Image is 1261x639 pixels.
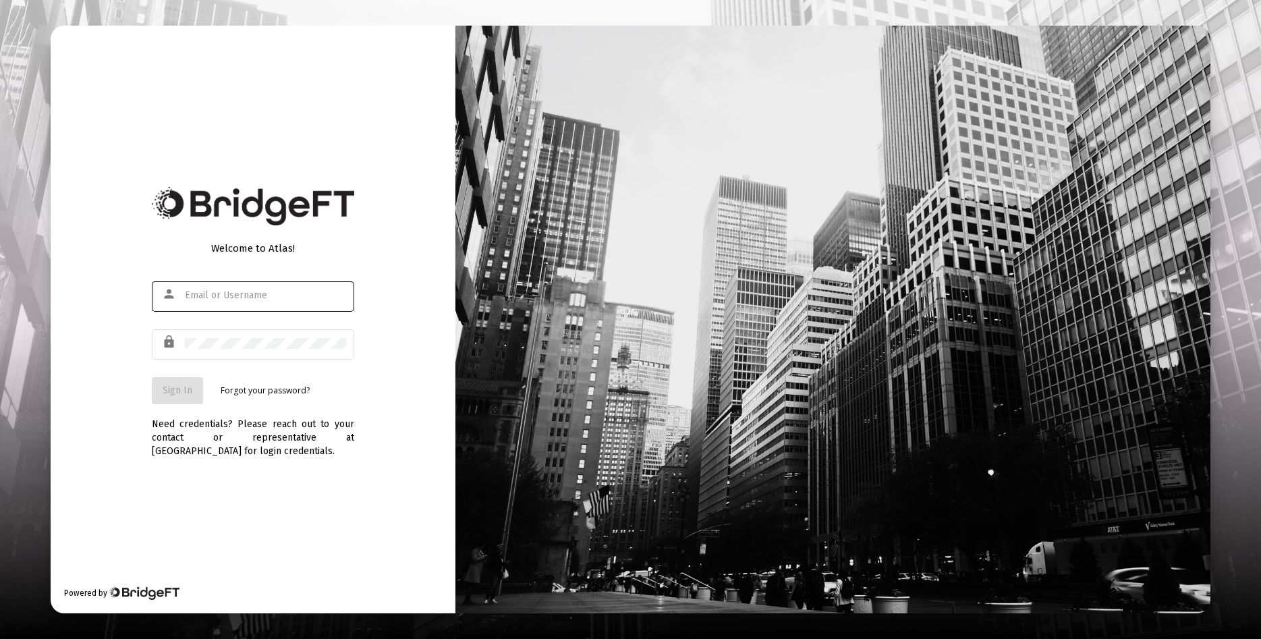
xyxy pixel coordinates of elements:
[64,586,179,600] div: Powered by
[152,242,354,255] div: Welcome to Atlas!
[152,187,354,225] img: Bridge Financial Technology Logo
[221,384,310,397] a: Forgot your password?
[162,286,178,302] mat-icon: person
[109,586,179,600] img: Bridge Financial Technology Logo
[163,385,192,396] span: Sign In
[152,377,203,404] button: Sign In
[162,334,178,350] mat-icon: lock
[152,404,354,458] div: Need credentials? Please reach out to your contact or representative at [GEOGRAPHIC_DATA] for log...
[185,290,347,301] input: Email or Username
